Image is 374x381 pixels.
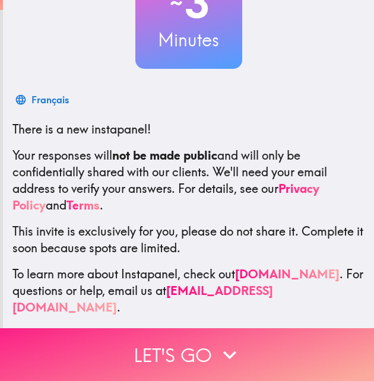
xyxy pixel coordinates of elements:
[31,91,69,108] div: Français
[12,266,365,316] p: To learn more about Instapanel, check out . For questions or help, email us at .
[12,122,151,136] span: There is a new instapanel!
[135,27,242,52] h3: Minutes
[12,283,273,315] a: [EMAIL_ADDRESS][DOMAIN_NAME]
[12,88,74,112] button: Français
[235,266,340,281] a: [DOMAIN_NAME]
[12,223,365,256] p: This invite is exclusively for you, please do not share it. Complete it soon because spots are li...
[66,198,100,212] a: Terms
[12,181,319,212] a: Privacy Policy
[12,147,365,214] p: Your responses will and will only be confidentially shared with our clients. We'll need your emai...
[112,148,217,163] b: not be made public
